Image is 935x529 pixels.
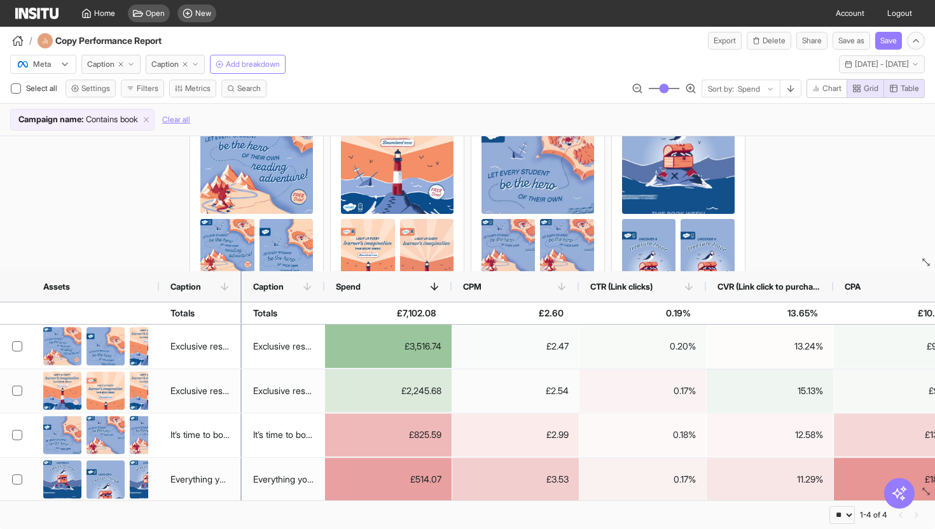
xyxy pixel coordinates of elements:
[43,281,70,292] span: Assets
[226,59,280,69] span: Add breakdown
[706,271,833,302] div: CVR (Link click to purchase)
[221,80,267,97] button: Search
[195,8,211,18] span: New
[253,467,314,492] div: Everything you need for Book Week—exclusive activities, ready to go! | Start your Twinkl free tri...
[146,55,205,74] button: Caption
[452,413,579,456] div: £2.99
[463,281,481,292] span: CPM
[707,369,833,413] div: 15.13%
[708,84,734,94] span: Sort by:
[94,8,115,18] span: Home
[210,55,286,74] button: Add breakdown
[579,458,706,501] div: 0.17%
[237,83,261,94] span: Search
[452,271,579,302] div: CPM
[864,83,878,94] span: Grid
[717,281,822,292] span: CVR (Link click to purchase)
[170,334,230,359] div: Exclusive resources to inspire a nation of readers this Book Week. | Get exclusive content with a...
[579,325,706,368] div: 0.20%
[55,34,196,47] h4: Copy Performance Report
[796,32,828,50] button: Share
[253,378,314,404] div: Exclusive resources to inspire a nation of readers this Book Week. | Get exclusive Book Week cont...
[860,510,887,520] div: 1-4 of 4
[151,59,179,69] span: Caption
[170,467,230,492] div: Everything you need for Book Week—exclusive activities, ready to go! | Start your Twinkl free tri...
[15,8,59,19] img: Logo
[253,302,277,323] div: Totals
[253,334,314,359] div: Exclusive resources to inspire a nation of readers this Book Week. | Get exclusive content with a...
[452,302,579,323] div: £2.60
[120,113,138,126] span: book
[839,55,925,73] button: [DATE] - [DATE]
[169,80,216,97] button: Metrics
[747,32,791,50] button: Delete
[86,113,118,126] span: Contains
[170,378,230,404] div: Exclusive resources to inspire a nation of readers this Book Week. | Get exclusive Book Week cont...
[884,79,925,98] button: Table
[121,80,164,97] button: Filters
[10,33,32,48] button: /
[579,302,706,323] div: 0.19%
[833,32,870,50] button: Save as
[875,32,902,50] button: Save
[66,80,116,97] button: Settings
[708,32,742,50] button: Export
[579,413,706,456] div: 0.18%
[253,281,284,292] span: Caption
[452,458,579,501] div: £3.53
[325,325,452,368] div: £3,516.74
[822,83,841,94] span: Chart
[847,79,884,98] button: Grid
[336,281,361,292] span: Spend
[845,281,861,292] span: CPA
[325,302,452,323] div: £7,102.08
[452,369,579,413] div: £2.54
[325,458,452,501] div: £514.07
[325,413,452,456] div: £825.59
[162,109,190,130] button: Clear all
[29,34,32,47] span: /
[170,281,201,292] span: Caption
[707,325,833,368] div: 13.24%
[452,325,579,368] div: £2.47
[26,83,60,93] span: Select all
[707,458,833,501] div: 11.29%
[38,33,196,48] div: Copy Performance Report
[146,8,165,18] span: Open
[81,83,110,94] span: Settings
[170,422,230,448] div: It’s time to book an adventure with [PERSON_NAME]! Start your 30-day free trial and access exclus...
[325,369,452,413] div: £2,245.68
[579,369,706,413] div: 0.17%
[707,413,833,456] div: 12.58%
[707,302,833,323] div: 13.65%
[579,271,706,302] div: CTR (Link clicks)
[253,422,314,448] div: It’s time to book an adventure with [PERSON_NAME]! Start your 30-day free trial and access exclus...
[87,59,114,69] span: Caption
[807,79,847,98] button: Chart
[901,83,919,94] span: Table
[18,113,83,126] span: Campaign name :
[81,55,141,74] button: Caption
[590,281,653,292] span: CTR (Link clicks)
[170,302,195,323] div: Totals
[324,271,452,302] div: Spend
[855,59,909,69] span: [DATE] - [DATE]
[11,109,154,130] div: Campaign name:Containsbook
